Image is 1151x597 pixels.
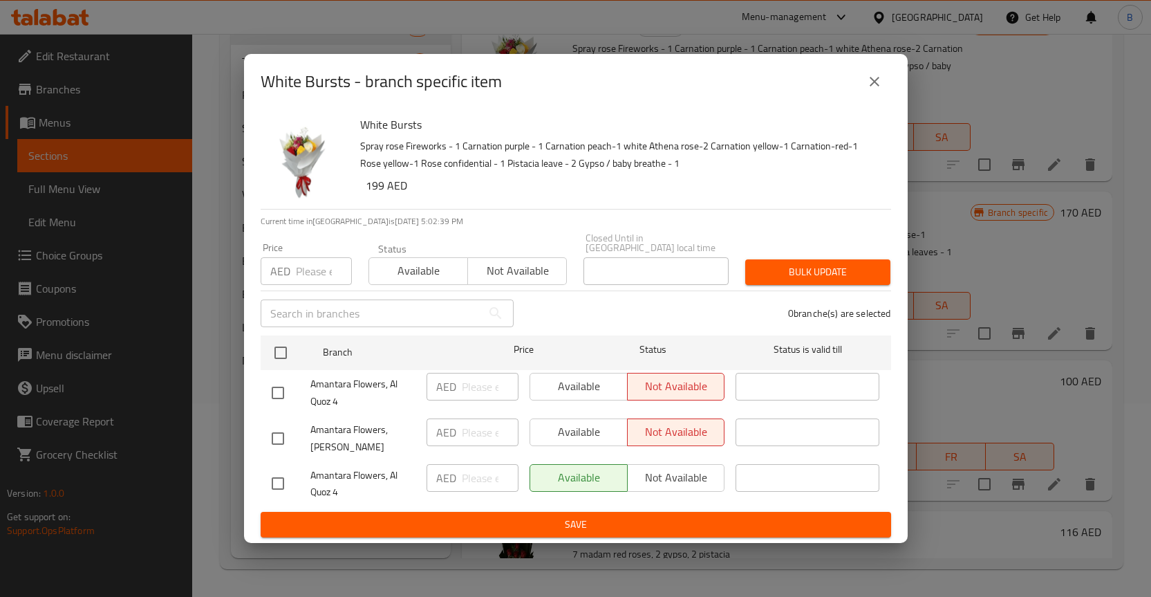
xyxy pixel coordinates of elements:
[462,464,518,492] input: Please enter price
[261,512,891,538] button: Save
[310,467,415,502] span: Amantara Flowers, Al Quoz 4
[261,215,891,228] p: Current time in [GEOGRAPHIC_DATA] is [DATE] 5:02:39 PM
[736,341,879,358] span: Status is valid till
[462,373,518,401] input: Please enter price
[261,71,502,93] h2: White Bursts - branch specific item
[745,259,890,285] button: Bulk update
[310,421,415,456] span: Amantara Flowers, [PERSON_NAME]
[360,115,880,134] h6: White Bursts
[310,376,415,410] span: Amantara Flowers, Al Quoz 4
[756,264,879,281] span: Bulk update
[478,341,570,358] span: Price
[581,341,724,358] span: Status
[368,257,468,285] button: Available
[467,257,567,285] button: Not available
[858,65,891,98] button: close
[296,257,352,285] input: Please enter price
[436,424,456,441] p: AED
[261,115,349,203] img: White Bursts
[261,300,482,327] input: Search in branches
[366,176,880,195] h6: 199 AED
[474,261,561,281] span: Not available
[375,261,462,281] span: Available
[272,516,880,533] span: Save
[462,419,518,446] input: Please enter price
[436,378,456,395] p: AED
[323,344,467,361] span: Branch
[436,470,456,486] p: AED
[270,263,290,279] p: AED
[788,306,891,320] p: 0 branche(s) are selected
[360,138,880,172] p: Spray rose Fireworks - 1 Carnation purple - 1 Carnation peach-1 white Athena rose-2 Carnation yel...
